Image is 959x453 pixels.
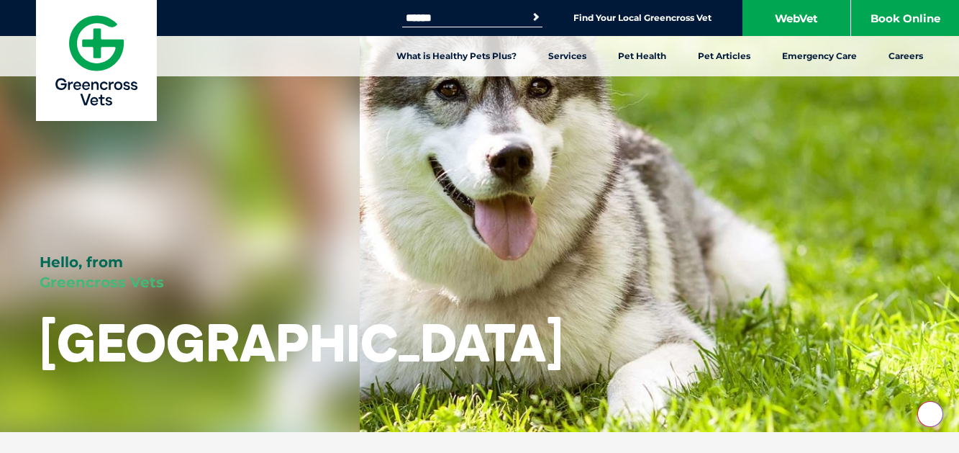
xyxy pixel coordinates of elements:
[40,314,563,371] h1: [GEOGRAPHIC_DATA]
[381,36,532,76] a: What is Healthy Pets Plus?
[873,36,939,76] a: Careers
[40,254,123,271] span: Hello, from
[529,10,543,24] button: Search
[602,36,682,76] a: Pet Health
[40,274,164,291] span: Greencross Vets
[682,36,766,76] a: Pet Articles
[766,36,873,76] a: Emergency Care
[573,12,712,24] a: Find Your Local Greencross Vet
[532,36,602,76] a: Services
